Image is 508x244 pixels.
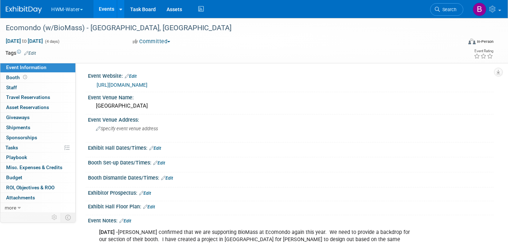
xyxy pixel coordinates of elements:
div: Ecomondo (w/BioMass) - [GEOGRAPHIC_DATA], [GEOGRAPHIC_DATA] [3,22,452,35]
span: Asset Reservations [6,104,49,110]
a: Edit [119,218,131,223]
div: Exhibitor Prospectus: [88,187,494,197]
div: In-Person [477,39,494,44]
a: Shipments [0,123,75,132]
button: Committed [130,38,173,45]
a: [URL][DOMAIN_NAME] [97,82,147,88]
a: Search [430,3,463,16]
td: Toggle Event Tabs [61,213,76,222]
span: to [21,38,28,44]
a: Misc. Expenses & Credits [0,163,75,172]
span: Booth not reserved yet [22,74,28,80]
div: Event Notes: [88,215,494,225]
span: Search [440,7,456,12]
a: ROI, Objectives & ROO [0,183,75,193]
a: Edit [24,51,36,56]
img: ExhibitDay [6,6,42,13]
b: [DATE] - [99,229,118,235]
a: Edit [149,146,161,151]
div: Booth Dismantle Dates/Times: [88,172,494,182]
div: Exhibit Hall Dates/Times: [88,143,494,152]
span: Playbook [6,154,27,160]
span: Giveaways [6,114,30,120]
a: Playbook [0,153,75,162]
span: Staff [6,85,17,90]
a: Travel Reservations [0,92,75,102]
div: Event Venue Name: [88,92,494,101]
div: Event Website: [88,71,494,80]
div: Event Venue Address: [88,114,494,123]
a: Edit [143,204,155,209]
a: Sponsorships [0,133,75,143]
a: Asset Reservations [0,103,75,112]
span: (4 days) [44,39,59,44]
div: Exhibit Hall Floor Plan: [88,201,494,211]
div: Event Format [421,37,494,48]
div: [GEOGRAPHIC_DATA] [93,100,488,112]
a: Attachments [0,193,75,203]
span: Event Information [6,64,47,70]
span: Specify event venue address [96,126,158,131]
a: more [0,203,75,213]
a: Booth [0,73,75,82]
span: ROI, Objectives & ROO [6,185,54,190]
a: Edit [153,161,165,166]
span: Shipments [6,125,30,130]
span: Misc. Expenses & Credits [6,164,62,170]
a: Giveaways [0,113,75,122]
a: Budget [0,173,75,182]
img: Barb DeWyer [473,3,486,16]
img: Format-Inperson.png [468,39,476,44]
span: Sponsorships [6,135,37,140]
a: Tasks [0,143,75,153]
a: Edit [125,74,137,79]
a: Edit [139,191,151,196]
span: Budget [6,175,22,180]
span: Attachments [6,195,35,200]
div: Event Rating [474,49,493,53]
td: Personalize Event Tab Strip [48,213,61,222]
a: Staff [0,83,75,92]
a: Edit [161,176,173,181]
a: Event Information [0,63,75,72]
span: [DATE] [DATE] [5,38,43,44]
div: Booth Set-up Dates/Times: [88,157,494,167]
td: Tags [5,49,36,57]
span: more [5,205,16,211]
span: Tasks [5,145,18,150]
span: Booth [6,74,28,80]
span: Travel Reservations [6,94,50,100]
